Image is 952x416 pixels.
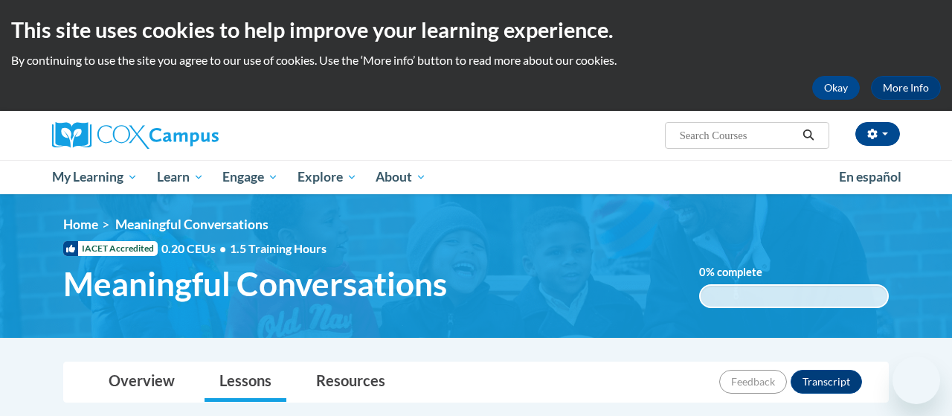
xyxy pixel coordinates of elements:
[367,160,437,194] a: About
[213,160,288,194] a: Engage
[871,76,941,100] a: More Info
[42,160,147,194] a: My Learning
[52,168,138,186] span: My Learning
[839,169,901,185] span: En español
[230,241,327,255] span: 1.5 Training Hours
[41,160,911,194] div: Main menu
[161,240,230,257] span: 0.20 CEUs
[855,122,900,146] button: Account Settings
[11,52,941,68] p: By continuing to use the site you agree to our use of cookies. Use the ‘More info’ button to read...
[11,15,941,45] h2: This site uses cookies to help improve your learning experience.
[699,264,785,281] label: % complete
[52,122,320,149] a: Cox Campus
[797,127,820,144] button: Search
[288,160,367,194] a: Explore
[63,241,158,256] span: IACET Accredited
[892,356,940,404] iframe: Button to launch messaging window
[297,168,357,186] span: Explore
[94,362,190,402] a: Overview
[205,362,286,402] a: Lessons
[829,161,911,193] a: En español
[376,168,426,186] span: About
[678,127,797,144] input: Search Courses
[115,217,268,232] span: Meaningful Conversations
[63,217,98,232] a: Home
[147,160,213,194] a: Learn
[222,168,278,186] span: Engage
[812,76,860,100] button: Okay
[219,241,226,255] span: •
[791,370,862,394] button: Transcript
[157,168,204,186] span: Learn
[63,264,447,304] span: Meaningful Conversations
[301,362,400,402] a: Resources
[52,122,219,149] img: Cox Campus
[719,370,787,394] button: Feedback
[699,266,706,278] span: 0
